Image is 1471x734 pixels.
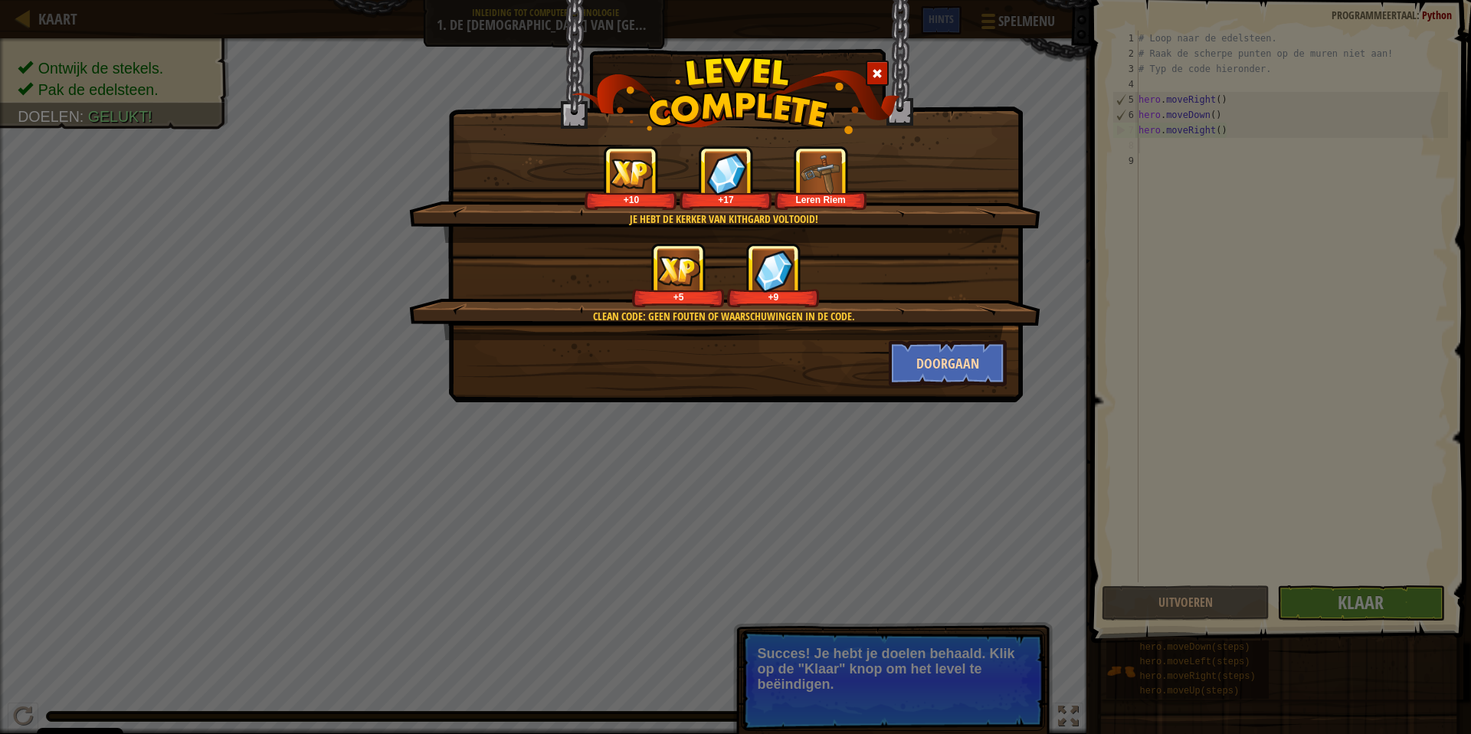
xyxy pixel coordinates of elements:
img: reward_icon_gems.png [754,250,794,292]
img: reward_icon_xp.png [657,256,700,286]
div: Leren Riem [778,194,864,205]
img: reward_icon_xp.png [610,159,653,188]
div: +9 [730,291,817,303]
div: +10 [588,194,674,205]
img: level_complete.png [572,57,900,134]
div: Je hebt de Kerker van Kithgard voltooid! [482,211,965,227]
div: +5 [635,291,722,303]
img: reward_icon_gems.png [706,152,746,195]
div: Clean Code: Geen fouten of waarschuwingen in de code. [482,309,965,324]
img: portrait.png [800,152,842,195]
div: +17 [683,194,769,205]
button: Doorgaan [889,340,1007,386]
